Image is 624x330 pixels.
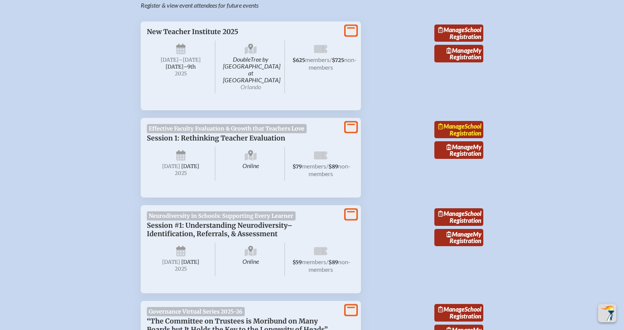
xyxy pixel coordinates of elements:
[434,121,483,139] a: ManageSchool Registration
[434,208,483,226] a: ManageSchool Registration
[147,221,292,238] span: Session #1: Understanding Neurodiversity–Identification, Referrals, & Assessment
[302,162,326,170] span: members
[153,266,209,272] span: 2025
[217,243,285,276] span: Online
[179,57,201,63] span: –[DATE]
[240,83,261,90] span: Orlando
[598,304,616,322] button: Scroll Top
[326,162,328,170] span: /
[434,141,483,159] a: ManageMy Registration
[326,258,328,265] span: /
[600,305,615,321] img: To the top
[434,304,483,322] a: ManageSchool Registration
[309,258,351,273] span: non-members
[141,2,343,9] p: Register & view event attendees for future events
[309,162,351,177] span: non-members
[292,259,302,266] span: $59
[292,57,305,64] span: $625
[438,26,465,33] span: Manage
[332,57,344,64] span: $725
[162,163,180,170] span: [DATE]
[434,25,483,42] a: ManageSchool Registration
[434,45,483,62] a: ManageMy Registration
[305,56,330,63] span: members
[217,41,285,93] span: DoubleTree by [GEOGRAPHIC_DATA] at [GEOGRAPHIC_DATA]
[328,259,338,266] span: $89
[438,305,465,313] span: Manage
[330,56,332,63] span: /
[438,123,465,130] span: Manage
[153,170,209,176] span: 2025
[181,163,199,170] span: [DATE]
[328,163,338,170] span: $89
[147,134,285,142] span: Session 1: Rethinking Teacher Evaluation
[217,147,285,181] span: Online
[153,71,209,77] span: 2025
[447,47,473,54] span: Manage
[147,124,307,133] span: Effective Faculty Evaluation & Growth that Teachers Love
[302,258,326,265] span: members
[166,64,196,70] span: [DATE]–⁠9th
[438,210,465,217] span: Manage
[434,229,483,247] a: ManageMy Registration
[147,307,245,316] span: Governance Virtual Series 2025-26
[162,259,180,265] span: [DATE]
[292,163,302,170] span: $79
[181,259,199,265] span: [DATE]
[447,143,473,150] span: Manage
[147,211,296,221] span: Neurodiversity in Schools: Supporting Every Learner
[147,28,238,36] span: New Teacher Institute 2025
[161,57,179,63] span: [DATE]
[309,56,357,71] span: non-members
[447,230,473,238] span: Manage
